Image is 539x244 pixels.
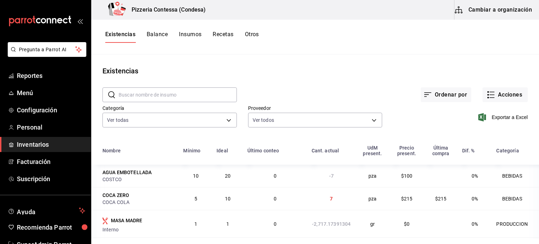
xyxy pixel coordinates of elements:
svg: Insumo producido [102,217,108,224]
span: 1 [226,221,229,227]
span: $215 [435,196,447,202]
button: Exportar a Excel [480,113,528,121]
div: Existencias [102,66,138,76]
td: PRODUCCION [492,210,539,237]
button: Insumos [179,31,201,43]
button: Ordenar por [421,87,471,102]
td: BEBIDAS [492,187,539,210]
h3: Pizzeria Contessa (Condesa) [126,6,206,14]
span: $0 [404,221,410,227]
td: gr [355,210,390,237]
button: Existencias [105,31,135,43]
span: Reportes [17,71,85,80]
div: MASA MADRE [111,217,142,224]
span: 1 [194,221,197,227]
span: Suscripción [17,174,85,184]
div: navigation tabs [105,31,259,43]
span: 5 [194,196,197,202]
span: Ayuda [17,206,76,215]
div: Cant. actual [312,148,339,153]
div: Última compra [428,145,454,156]
span: 10 [225,196,231,202]
span: Ver todas [107,117,128,124]
div: Ideal [217,148,228,153]
button: open_drawer_menu [77,18,83,24]
span: Menú [17,88,85,98]
span: 0% [472,196,478,202]
span: 20 [225,173,231,179]
div: COSTCO [102,176,175,183]
div: COCA ZERO [102,192,129,199]
input: Buscar nombre de insumo [119,88,237,102]
span: 0 [274,221,277,227]
span: Recomienda Parrot [17,223,85,232]
span: Facturación [17,157,85,166]
span: Pregunta a Parrot AI [19,46,75,53]
td: pza [355,187,390,210]
span: -7 [329,173,334,179]
div: COCA COLA [102,199,175,206]
td: BEBIDAS [492,165,539,187]
span: Inventarios [17,140,85,149]
label: Proveedor [248,106,382,111]
span: 10 [193,173,199,179]
div: Último conteo [247,148,279,153]
button: Pregunta a Parrot AI [8,42,86,57]
div: Interno [102,226,175,233]
label: Categoría [102,106,237,111]
div: Mínimo [183,148,200,153]
span: Ver todos [253,117,274,124]
span: 0% [472,221,478,227]
button: Otros [245,31,259,43]
button: Recetas [213,31,233,43]
div: AGUA EMBOTELLADA [102,169,152,176]
button: Balance [147,31,168,43]
span: Configuración [17,105,85,115]
td: pza [355,165,390,187]
button: Acciones [483,87,528,102]
span: 0% [472,173,478,179]
span: Personal [17,123,85,132]
span: $215 [401,196,413,202]
span: 7 [330,196,333,202]
div: Nombre [102,148,121,153]
span: 0 [274,173,277,179]
span: 0 [274,196,277,202]
span: $100 [401,173,413,179]
div: Categoría [496,148,519,153]
div: Dif. % [462,148,475,153]
a: Pregunta a Parrot AI [5,51,86,58]
div: UdM present. [360,145,385,156]
div: Precio present. [394,145,419,156]
span: -2,717.17391304 [312,221,351,227]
